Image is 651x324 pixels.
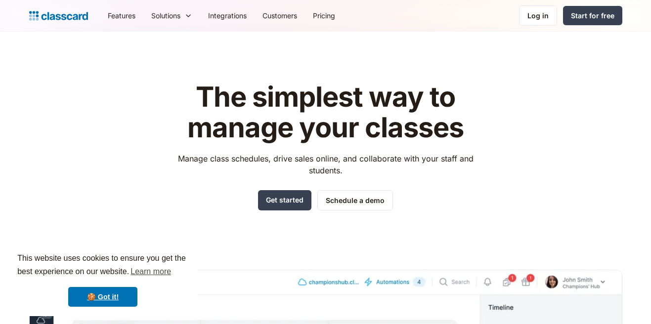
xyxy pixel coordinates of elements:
[169,82,482,143] h1: The simplest way to manage your classes
[68,287,137,307] a: dismiss cookie message
[527,10,549,21] div: Log in
[255,4,305,27] a: Customers
[8,243,198,316] div: cookieconsent
[169,153,482,176] p: Manage class schedules, drive sales online, and collaborate with your staff and students.
[317,190,393,210] a: Schedule a demo
[563,6,622,25] a: Start for free
[129,264,173,279] a: learn more about cookies
[100,4,143,27] a: Features
[305,4,343,27] a: Pricing
[258,190,311,210] a: Get started
[151,10,180,21] div: Solutions
[571,10,614,21] div: Start for free
[17,252,188,279] span: This website uses cookies to ensure you get the best experience on our website.
[29,9,88,23] a: home
[200,4,255,27] a: Integrations
[143,4,200,27] div: Solutions
[519,5,557,26] a: Log in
